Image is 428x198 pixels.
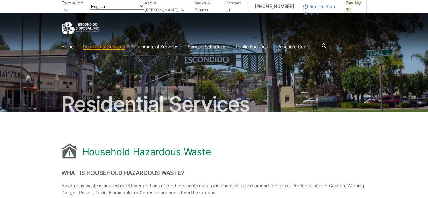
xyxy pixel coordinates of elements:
[62,182,367,196] p: Hazardous waste is unused or leftover portions of products containing toxic chemicals used around...
[62,43,74,50] a: Home
[134,43,178,50] a: Commercial Services
[82,146,211,157] h1: Household Hazardous Waste
[188,43,226,50] a: Service Schedules
[62,22,100,35] a: EDCD logo. Return to the homepage.
[83,43,125,50] a: Residential Services
[62,94,367,114] h2: Residential Services
[90,4,144,10] select: Select a language
[236,43,268,50] a: Public Facilities
[62,170,367,177] h2: What is Household Hazardous Waste?
[277,43,312,50] a: Resource Center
